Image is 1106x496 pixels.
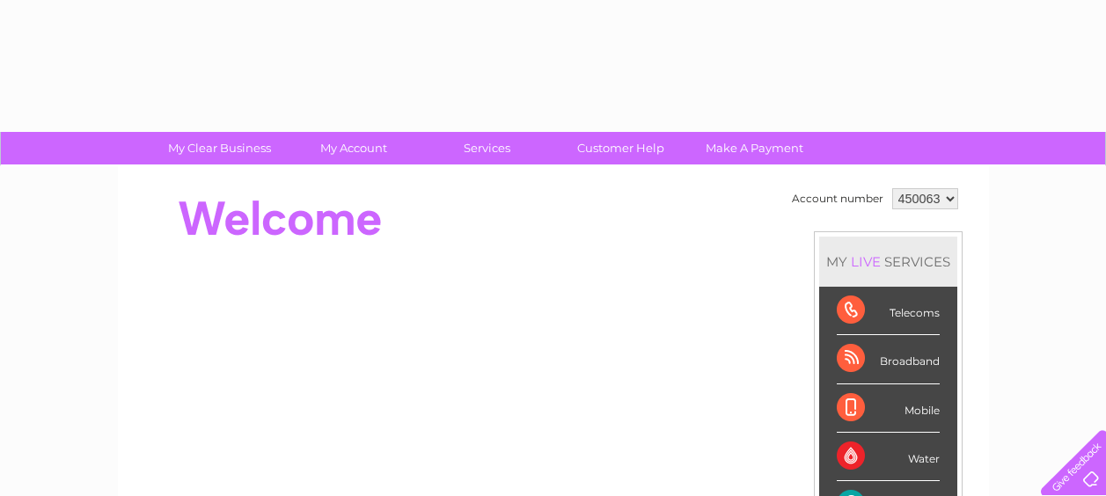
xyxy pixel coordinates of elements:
a: My Account [281,132,426,164]
td: Account number [787,184,888,214]
div: Telecoms [837,287,940,335]
a: My Clear Business [147,132,292,164]
a: Make A Payment [682,132,827,164]
a: Customer Help [548,132,693,164]
div: LIVE [847,253,884,270]
a: Services [414,132,560,164]
div: Mobile [837,384,940,433]
div: MY SERVICES [819,237,957,287]
div: Broadband [837,335,940,383]
div: Water [837,433,940,481]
